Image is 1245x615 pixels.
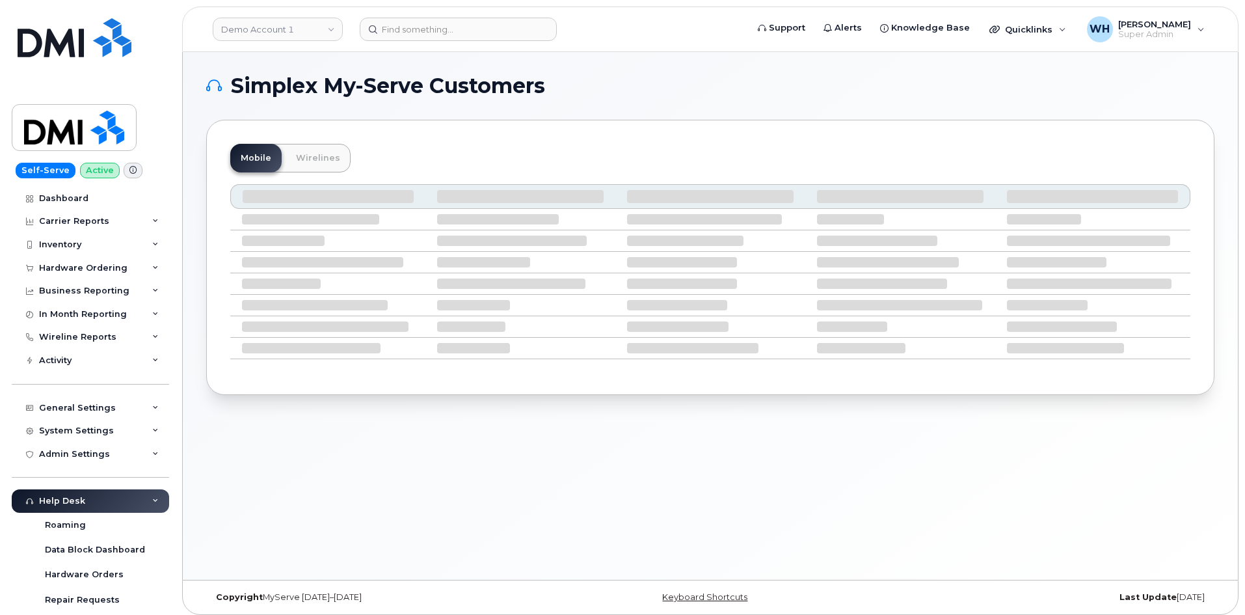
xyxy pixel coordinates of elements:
div: [DATE] [878,592,1214,603]
strong: Last Update [1119,592,1177,602]
a: Wirelines [286,144,351,172]
div: MyServe [DATE]–[DATE] [206,592,542,603]
span: Simplex My-Serve Customers [231,76,545,96]
a: Mobile [230,144,282,172]
strong: Copyright [216,592,263,602]
a: Keyboard Shortcuts [662,592,747,602]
